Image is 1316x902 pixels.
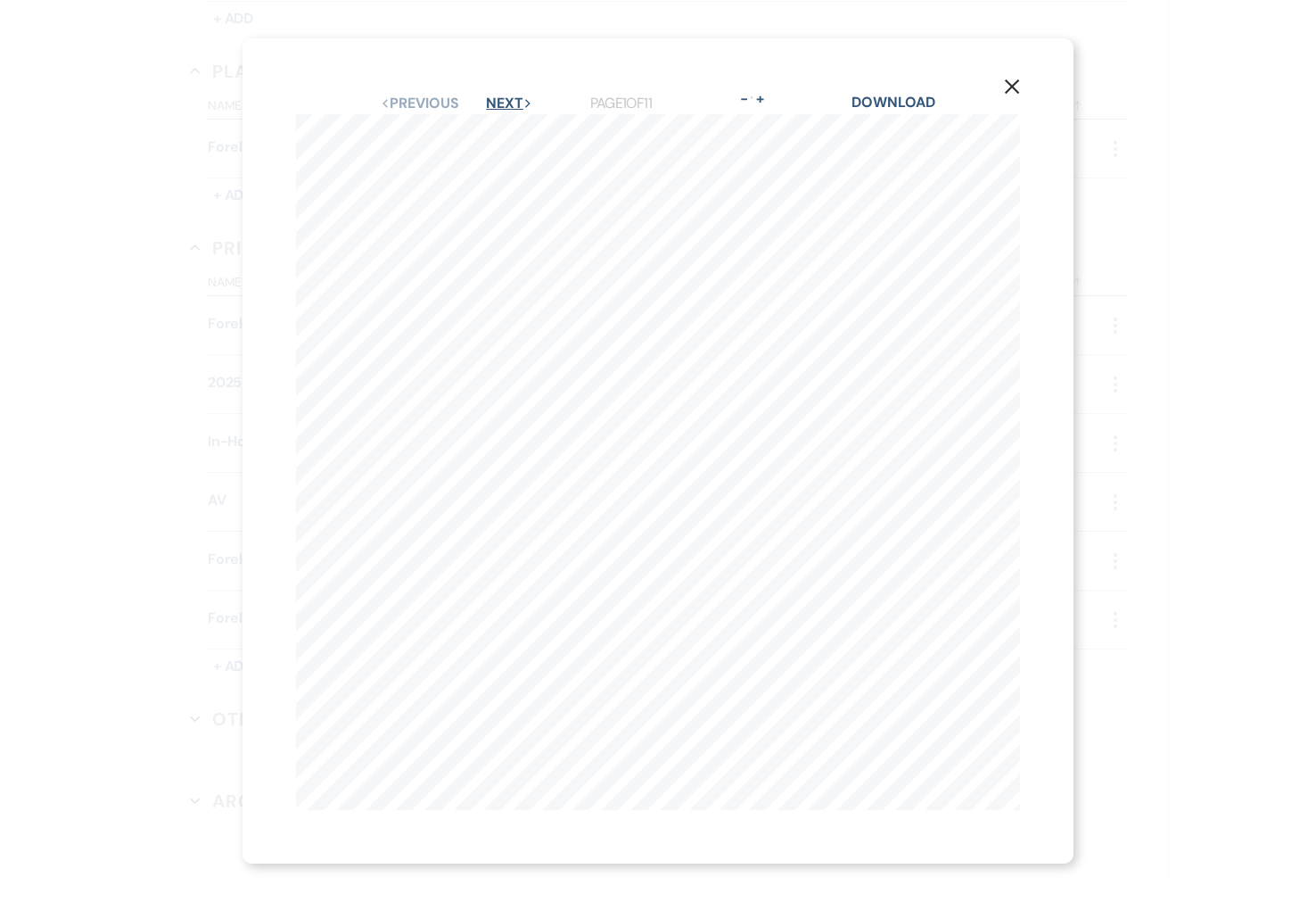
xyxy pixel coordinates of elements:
p: Page 1 of 11 [590,92,652,115]
button: + [753,92,767,106]
button: - [736,92,751,106]
button: Next [486,96,532,111]
a: Download [851,93,934,112]
button: Previous [381,96,458,111]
